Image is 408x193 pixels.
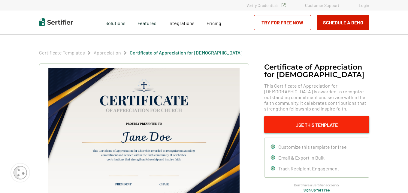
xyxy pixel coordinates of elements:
[278,144,347,150] span: Customize this template for free
[39,18,73,26] img: Sertifier | Digital Credentialing Platform
[94,50,121,56] span: Appreciation
[94,50,121,55] a: Appreciation
[39,50,242,56] div: Breadcrumb
[278,166,339,171] span: Track Recipient Engagement
[359,3,369,8] a: Login
[254,15,311,30] a: Try for Free Now
[105,19,125,26] span: Solutions
[168,20,195,26] span: Integrations
[304,188,330,192] a: Sign Up for Free
[207,20,221,26] span: Pricing
[305,3,339,8] a: Customer Support
[168,19,195,26] a: Integrations
[264,116,369,133] button: Use This Template
[317,15,369,30] button: Schedule a Demo
[264,83,369,111] span: This Certificate of Appreciation for [DEMOGRAPHIC_DATA] is awarded to recognize outstanding commi...
[246,3,286,8] a: Verify Credentials
[130,50,242,56] span: Certificate of Appreciation for [DEMOGRAPHIC_DATA]​
[282,3,286,7] img: Verified
[207,19,221,26] a: Pricing
[278,155,325,160] span: Email & Export in Bulk
[138,19,156,26] span: Features
[39,50,85,55] a: Certificate Templates
[378,164,408,193] iframe: Chat Widget
[39,50,85,56] span: Certificate Templates
[264,63,369,78] h1: Certificate of Appreciation for [DEMOGRAPHIC_DATA]​
[130,50,242,55] a: Certificate of Appreciation for [DEMOGRAPHIC_DATA]​
[294,182,340,188] span: Don’t have a Sertifier account?
[14,166,27,179] img: Cookie Popup Icon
